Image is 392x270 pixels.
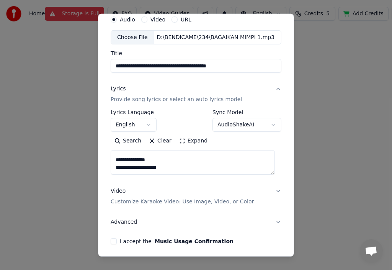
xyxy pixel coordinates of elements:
label: I accept the [120,239,234,244]
div: Lyrics [111,85,126,93]
button: Advanced [111,212,281,232]
button: VideoCustomize Karaoke Video: Use Image, Video, or Color [111,181,281,212]
button: Expand [175,135,211,147]
button: Search [111,135,145,147]
label: Title [111,51,281,56]
label: Audio [120,16,135,22]
p: Provide song lyrics or select an auto lyrics model [111,96,242,103]
div: Choose File [111,30,154,44]
label: Video [150,16,165,22]
div: Video [111,187,254,206]
label: Lyrics Language [111,110,157,115]
div: D:\BENDICAME\234\BAGAIKAN MIMPI 1.mp3 [154,33,278,41]
p: Customize Karaoke Video: Use Image, Video, or Color [111,198,254,206]
button: Clear [145,135,175,147]
label: URL [181,16,191,22]
button: I accept the [155,239,234,244]
button: LyricsProvide song lyrics or select an auto lyrics model [111,79,281,110]
label: Sync Model [212,110,281,115]
div: LyricsProvide song lyrics or select an auto lyrics model [111,110,281,181]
